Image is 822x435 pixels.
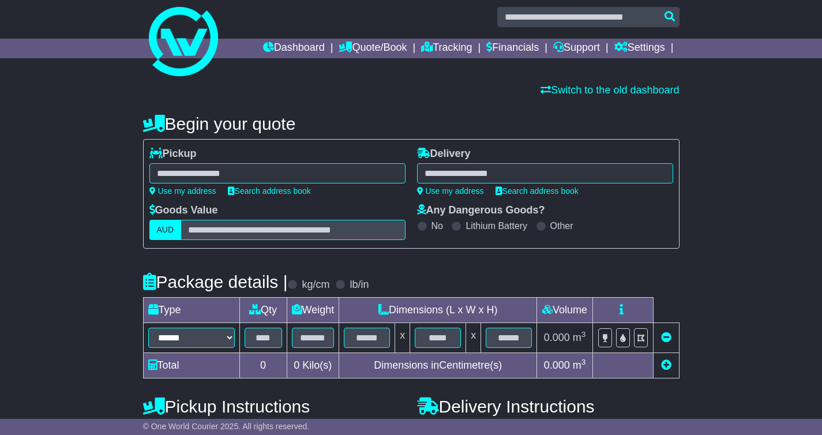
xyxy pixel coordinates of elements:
[431,220,443,231] label: No
[466,323,481,353] td: x
[149,220,182,240] label: AUD
[339,353,537,378] td: Dimensions in Centimetre(s)
[143,298,239,323] td: Type
[339,298,537,323] td: Dimensions (L x W x H)
[395,323,410,353] td: x
[239,298,287,323] td: Qty
[496,186,579,196] a: Search address book
[661,332,671,343] a: Remove this item
[661,359,671,371] a: Add new item
[149,148,197,160] label: Pickup
[287,353,339,378] td: Kilo(s)
[263,39,325,58] a: Dashboard
[417,204,545,217] label: Any Dangerous Goods?
[550,220,573,231] label: Other
[143,397,406,416] h4: Pickup Instructions
[466,220,527,231] label: Lithium Battery
[581,330,586,339] sup: 3
[143,272,288,291] h4: Package details |
[573,359,586,371] span: m
[228,186,311,196] a: Search address book
[486,39,539,58] a: Financials
[294,359,299,371] span: 0
[544,359,570,371] span: 0.000
[614,39,665,58] a: Settings
[287,298,339,323] td: Weight
[417,148,471,160] label: Delivery
[541,84,679,96] a: Switch to the old dashboard
[239,353,287,378] td: 0
[149,186,216,196] a: Use my address
[149,204,218,217] label: Goods Value
[143,353,239,378] td: Total
[302,279,329,291] label: kg/cm
[537,298,593,323] td: Volume
[350,279,369,291] label: lb/in
[421,39,472,58] a: Tracking
[417,397,680,416] h4: Delivery Instructions
[339,39,407,58] a: Quote/Book
[417,186,484,196] a: Use my address
[544,332,570,343] span: 0.000
[573,332,586,343] span: m
[581,358,586,366] sup: 3
[143,114,680,133] h4: Begin your quote
[143,422,310,431] span: © One World Courier 2025. All rights reserved.
[553,39,600,58] a: Support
